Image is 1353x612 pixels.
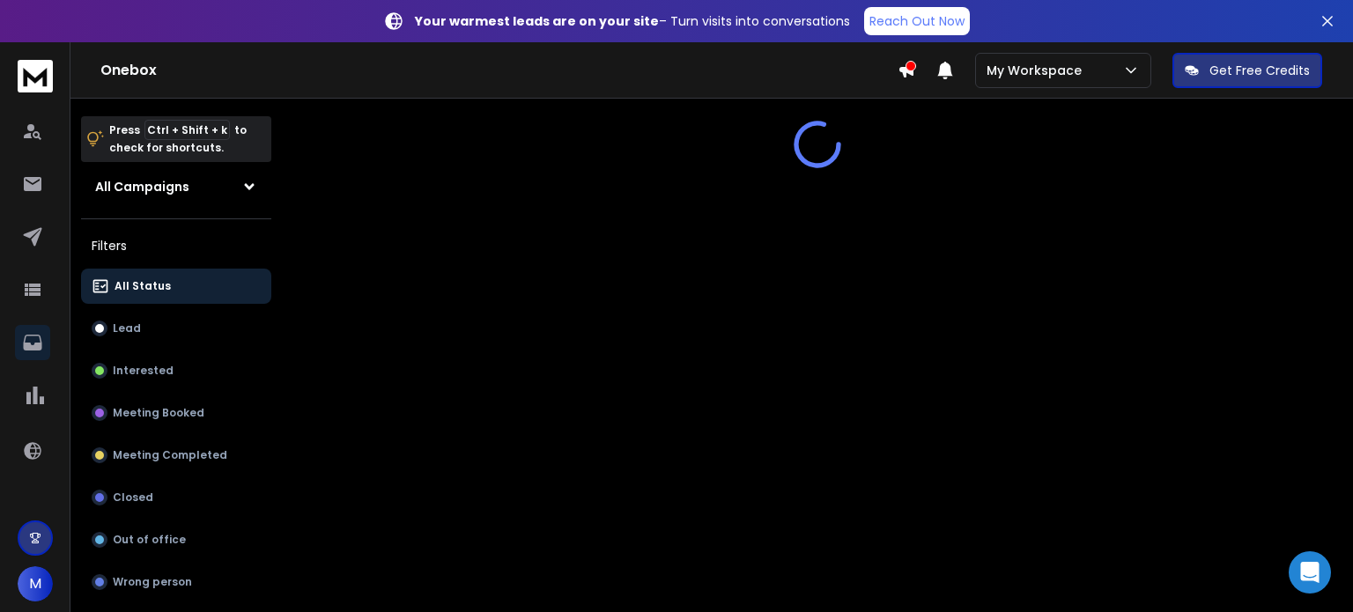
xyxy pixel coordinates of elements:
[81,438,271,473] button: Meeting Completed
[18,60,53,92] img: logo
[113,490,153,505] p: Closed
[81,564,271,600] button: Wrong person
[113,321,141,335] p: Lead
[18,566,53,601] button: M
[109,122,247,157] p: Press to check for shortcuts.
[1289,551,1331,594] div: Open Intercom Messenger
[415,12,659,30] strong: Your warmest leads are on your site
[987,62,1089,79] p: My Workspace
[113,533,186,547] p: Out of office
[113,448,227,462] p: Meeting Completed
[113,575,192,589] p: Wrong person
[81,395,271,431] button: Meeting Booked
[869,12,965,30] p: Reach Out Now
[415,12,850,30] p: – Turn visits into conversations
[81,269,271,304] button: All Status
[864,7,970,35] a: Reach Out Now
[81,311,271,346] button: Lead
[81,233,271,258] h3: Filters
[81,353,271,388] button: Interested
[81,480,271,515] button: Closed
[81,522,271,557] button: Out of office
[1209,62,1310,79] p: Get Free Credits
[113,364,174,378] p: Interested
[95,178,189,195] h1: All Campaigns
[1172,53,1322,88] button: Get Free Credits
[115,279,171,293] p: All Status
[100,60,898,81] h1: Onebox
[144,120,230,140] span: Ctrl + Shift + k
[113,406,204,420] p: Meeting Booked
[81,169,271,204] button: All Campaigns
